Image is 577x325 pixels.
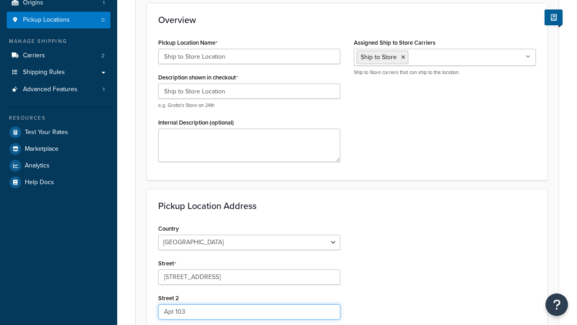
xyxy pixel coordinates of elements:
[361,52,397,62] span: Ship to Store
[103,86,105,93] span: 1
[158,119,234,126] label: Internal Description (optional)
[7,47,110,64] li: Carriers
[23,69,65,76] span: Shipping Rules
[158,74,238,81] label: Description shown in checkout
[354,39,435,46] label: Assigned Ship to Store Carriers
[23,86,78,93] span: Advanced Features
[7,114,110,122] div: Resources
[25,145,59,153] span: Marketplace
[158,260,176,267] label: Street
[7,141,110,157] a: Marketplace
[158,15,536,25] h3: Overview
[23,16,70,24] span: Pickup Locations
[158,102,340,109] p: e.g. Grotto's Store on 24th
[101,52,105,60] span: 2
[7,64,110,81] a: Shipping Rules
[7,174,110,190] a: Help Docs
[158,39,218,46] label: Pickup Location Name
[7,37,110,45] div: Manage Shipping
[158,225,179,232] label: Country
[25,162,50,170] span: Analytics
[7,81,110,98] li: Advanced Features
[7,124,110,140] a: Test Your Rates
[354,69,536,76] p: Ship to Store carriers that can ship to this location.
[158,295,179,302] label: Street 2
[101,16,105,24] span: 0
[7,158,110,174] a: Analytics
[7,81,110,98] a: Advanced Features1
[545,293,568,316] button: Open Resource Center
[7,47,110,64] a: Carriers2
[25,129,68,136] span: Test Your Rates
[23,52,45,60] span: Carriers
[7,12,110,28] a: Pickup Locations0
[158,201,536,211] h3: Pickup Location Address
[7,12,110,28] li: Pickup Locations
[545,9,563,25] button: Show Help Docs
[25,179,54,186] span: Help Docs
